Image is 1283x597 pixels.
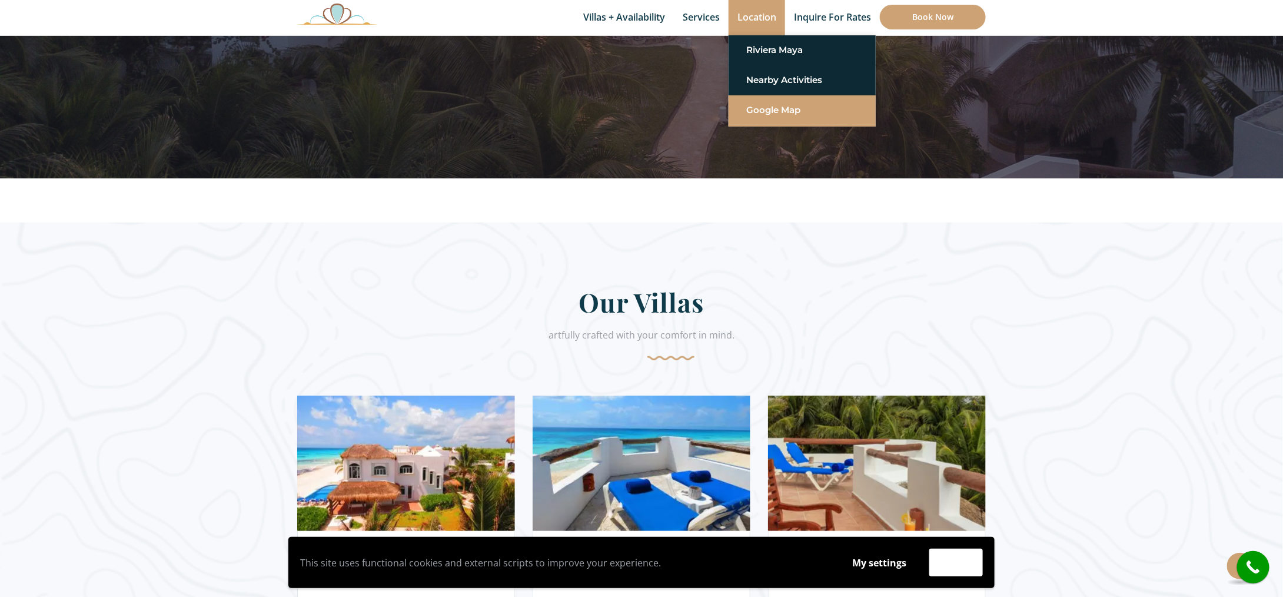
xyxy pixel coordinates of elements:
a: Riviera Maya [746,39,858,61]
a: call [1237,551,1269,583]
a: Book Now [880,5,986,29]
a: Google Map [746,99,858,121]
button: My settings [841,549,918,576]
p: This site uses functional cookies and external scripts to improve your experience. [300,554,829,572]
h2: Our Villas [297,286,986,326]
img: Awesome Logo [297,3,377,25]
a: Nearby Activities [746,69,858,91]
div: artfully crafted with your comfort in mind. [297,326,986,360]
button: Accept [929,549,983,576]
i: call [1240,554,1267,581]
